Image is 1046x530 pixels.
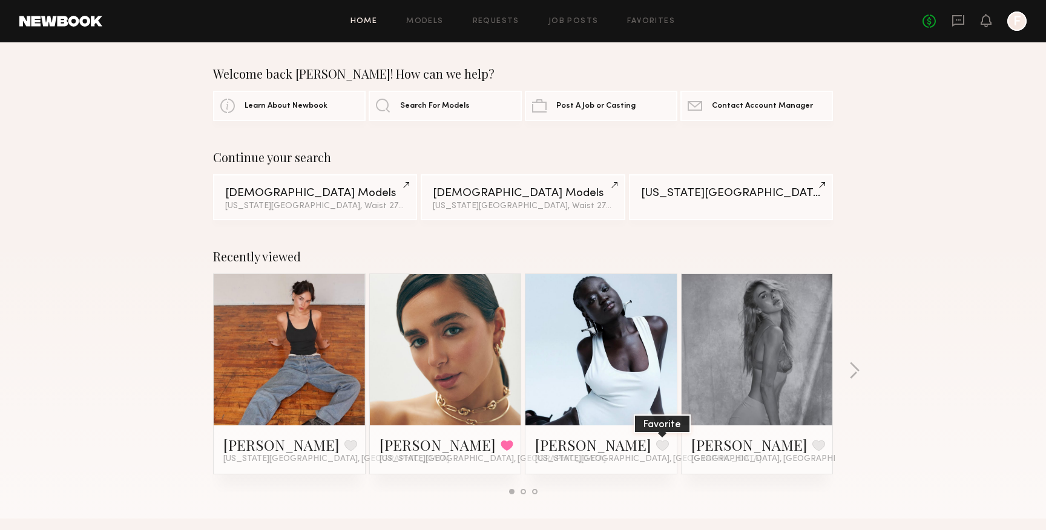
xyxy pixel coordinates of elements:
[225,188,405,199] div: [DEMOGRAPHIC_DATA] Models
[433,202,613,211] div: [US_STATE][GEOGRAPHIC_DATA], Waist 27" - 30"
[223,454,450,464] span: [US_STATE][GEOGRAPHIC_DATA], [GEOGRAPHIC_DATA]
[629,174,833,220] a: [US_STATE][GEOGRAPHIC_DATA]
[213,91,366,121] a: Learn About Newbook
[556,102,636,110] span: Post A Job or Casting
[433,188,613,199] div: [DEMOGRAPHIC_DATA] Models
[350,18,378,25] a: Home
[473,18,519,25] a: Requests
[691,435,808,454] a: [PERSON_NAME]
[691,454,872,464] span: [GEOGRAPHIC_DATA], [GEOGRAPHIC_DATA]
[369,91,521,121] a: Search For Models
[680,91,833,121] a: Contact Account Manager
[535,435,651,454] a: [PERSON_NAME]
[548,18,599,25] a: Job Posts
[245,102,327,110] span: Learn About Newbook
[380,454,606,464] span: [US_STATE][GEOGRAPHIC_DATA], [GEOGRAPHIC_DATA]
[400,102,470,110] span: Search For Models
[641,188,821,199] div: [US_STATE][GEOGRAPHIC_DATA]
[525,91,677,121] a: Post A Job or Casting
[380,435,496,454] a: [PERSON_NAME]
[535,454,761,464] span: [US_STATE][GEOGRAPHIC_DATA], [GEOGRAPHIC_DATA]
[421,174,625,220] a: [DEMOGRAPHIC_DATA] Models[US_STATE][GEOGRAPHIC_DATA], Waist 27" - 30"
[213,67,833,81] div: Welcome back [PERSON_NAME]! How can we help?
[627,18,675,25] a: Favorites
[712,102,813,110] span: Contact Account Manager
[213,174,417,220] a: [DEMOGRAPHIC_DATA] Models[US_STATE][GEOGRAPHIC_DATA], Waist 27" - 30"
[223,435,340,454] a: [PERSON_NAME]
[225,202,405,211] div: [US_STATE][GEOGRAPHIC_DATA], Waist 27" - 30"
[406,18,443,25] a: Models
[213,249,833,264] div: Recently viewed
[213,150,833,165] div: Continue your search
[1007,11,1027,31] a: F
